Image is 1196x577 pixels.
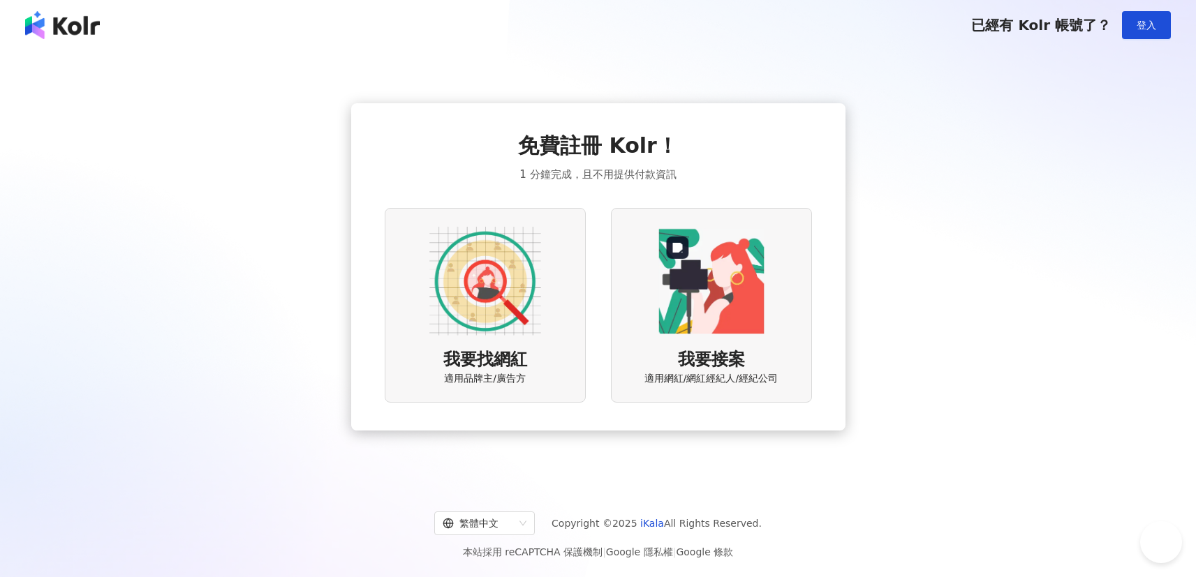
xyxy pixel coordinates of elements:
[444,372,526,386] span: 適用品牌主/廣告方
[443,348,527,372] span: 我要找網紅
[603,546,606,557] span: |
[552,515,762,532] span: Copyright © 2025 All Rights Reserved.
[443,512,514,534] div: 繁體中文
[518,131,678,160] span: 免費註冊 Kolr！
[678,348,745,372] span: 我要接案
[1140,521,1182,563] iframe: Help Scout Beacon - Open
[971,17,1111,33] span: 已經有 Kolr 帳號了？
[463,544,733,560] span: 本站採用 reCAPTCHA 保護機制
[25,11,100,39] img: logo
[1122,11,1171,39] button: 登入
[606,546,673,557] a: Google 隱私權
[640,518,664,529] a: iKala
[673,546,677,557] span: |
[429,225,541,337] img: AD identity option
[676,546,733,557] a: Google 條款
[519,166,676,183] span: 1 分鐘完成，且不用提供付款資訊
[656,225,767,337] img: KOL identity option
[1137,20,1156,31] span: 登入
[644,372,778,386] span: 適用網紅/網紅經紀人/經紀公司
